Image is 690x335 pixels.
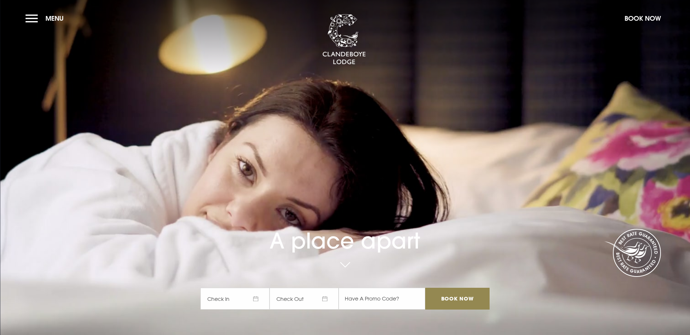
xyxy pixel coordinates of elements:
[339,288,425,310] input: Have A Promo Code?
[200,207,489,254] h1: A place apart
[270,288,339,310] span: Check Out
[25,11,67,26] button: Menu
[200,288,270,310] span: Check In
[322,14,366,65] img: Clandeboye Lodge
[621,11,665,26] button: Book Now
[45,14,64,23] span: Menu
[425,288,489,310] input: Book Now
